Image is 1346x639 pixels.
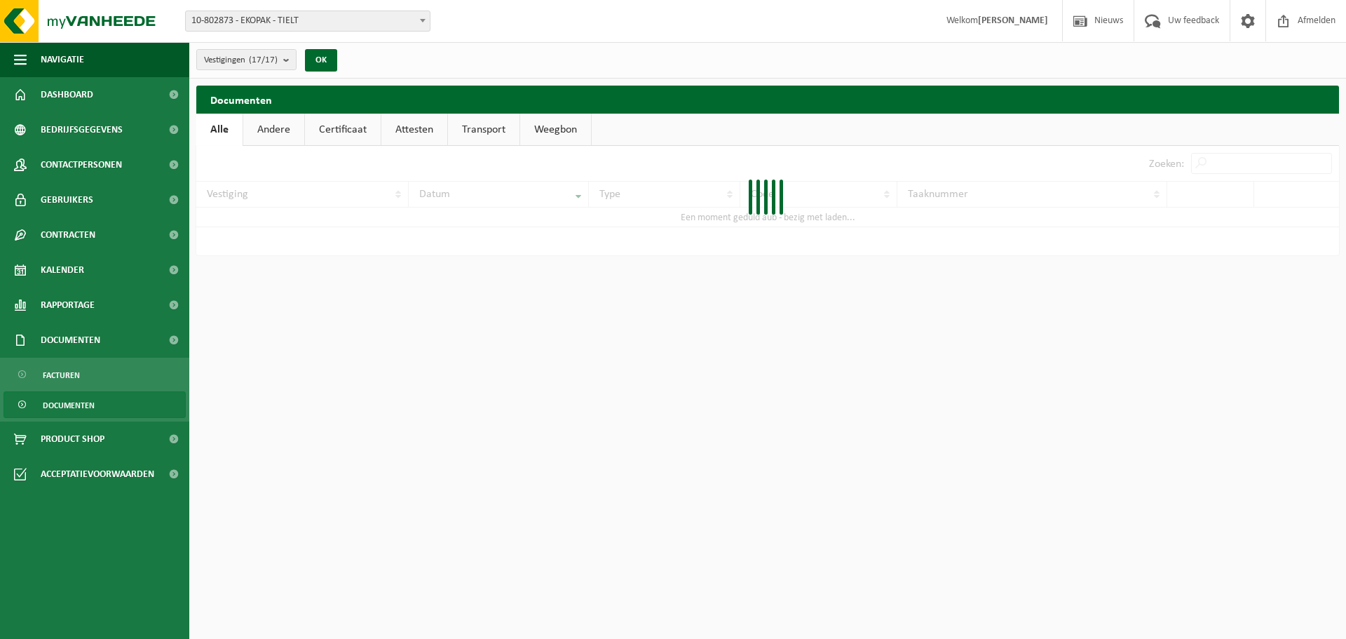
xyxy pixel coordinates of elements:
[196,86,1339,113] h2: Documenten
[243,114,304,146] a: Andere
[249,55,278,65] count: (17/17)
[520,114,591,146] a: Weegbon
[41,42,84,77] span: Navigatie
[196,49,297,70] button: Vestigingen(17/17)
[41,182,93,217] span: Gebruikers
[185,11,430,32] span: 10-802873 - EKOPAK - TIELT
[305,49,337,72] button: OK
[978,15,1048,26] strong: [PERSON_NAME]
[381,114,447,146] a: Attesten
[204,50,278,71] span: Vestigingen
[186,11,430,31] span: 10-802873 - EKOPAK - TIELT
[41,288,95,323] span: Rapportage
[196,114,243,146] a: Alle
[41,323,100,358] span: Documenten
[43,392,95,419] span: Documenten
[448,114,519,146] a: Transport
[41,253,84,288] span: Kalender
[41,77,93,112] span: Dashboard
[4,361,186,388] a: Facturen
[43,362,80,389] span: Facturen
[41,112,123,147] span: Bedrijfsgegevens
[41,217,95,253] span: Contracten
[41,147,122,182] span: Contactpersonen
[41,422,104,457] span: Product Shop
[41,457,154,492] span: Acceptatievoorwaarden
[4,391,186,418] a: Documenten
[305,114,381,146] a: Certificaat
